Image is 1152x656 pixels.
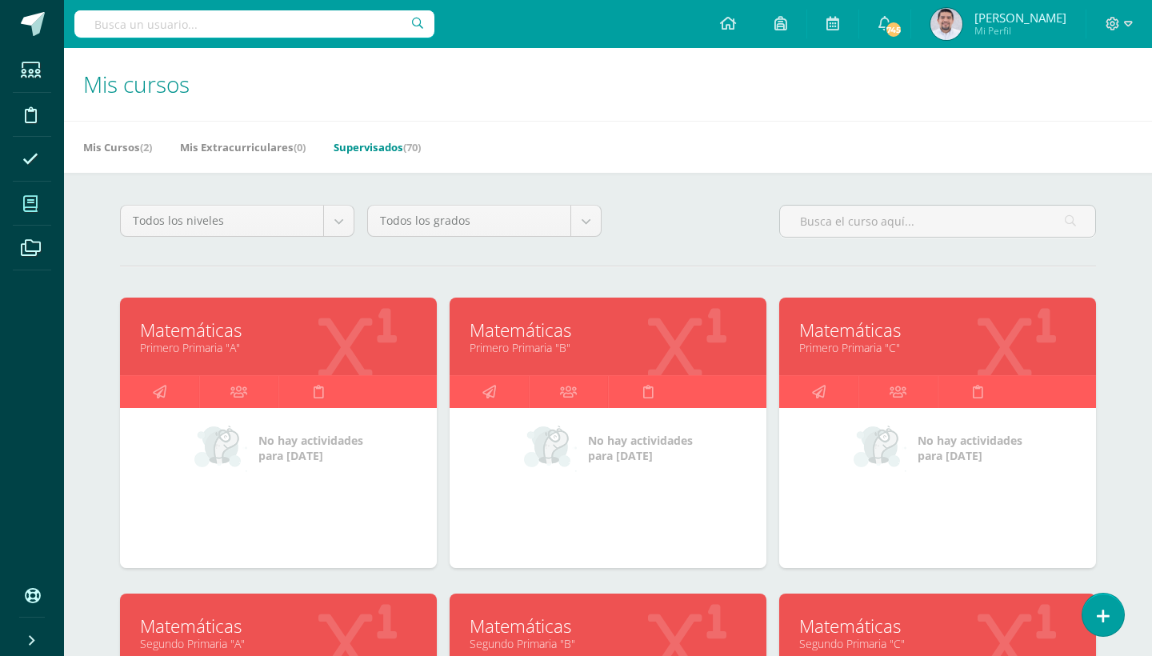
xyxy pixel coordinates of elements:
[140,340,417,355] a: Primero Primaria "A"
[780,206,1095,237] input: Busca el curso aquí...
[121,206,354,236] a: Todos los niveles
[140,614,417,638] a: Matemáticas
[83,69,190,99] span: Mis cursos
[140,636,417,651] a: Segundo Primaria "A"
[799,614,1076,638] a: Matemáticas
[524,424,577,472] img: no_activities_small.png
[83,134,152,160] a: Mis Cursos(2)
[334,134,421,160] a: Supervisados(70)
[470,340,746,355] a: Primero Primaria "B"
[403,140,421,154] span: (70)
[368,206,601,236] a: Todos los grados
[194,424,247,472] img: no_activities_small.png
[294,140,306,154] span: (0)
[380,206,558,236] span: Todos los grados
[140,140,152,154] span: (2)
[930,8,962,40] img: 128a2339fae2614ebf483c496f84f6fa.png
[133,206,311,236] span: Todos los niveles
[799,318,1076,342] a: Matemáticas
[974,10,1066,26] span: [PERSON_NAME]
[974,24,1066,38] span: Mi Perfil
[885,21,902,38] span: 745
[588,433,693,463] span: No hay actividades para [DATE]
[799,340,1076,355] a: Primero Primaria "C"
[799,636,1076,651] a: Segundo Primaria "C"
[854,424,906,472] img: no_activities_small.png
[140,318,417,342] a: Matemáticas
[470,636,746,651] a: Segundo Primaria "B"
[74,10,434,38] input: Busca un usuario...
[258,433,363,463] span: No hay actividades para [DATE]
[180,134,306,160] a: Mis Extracurriculares(0)
[470,614,746,638] a: Matemáticas
[918,433,1022,463] span: No hay actividades para [DATE]
[470,318,746,342] a: Matemáticas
